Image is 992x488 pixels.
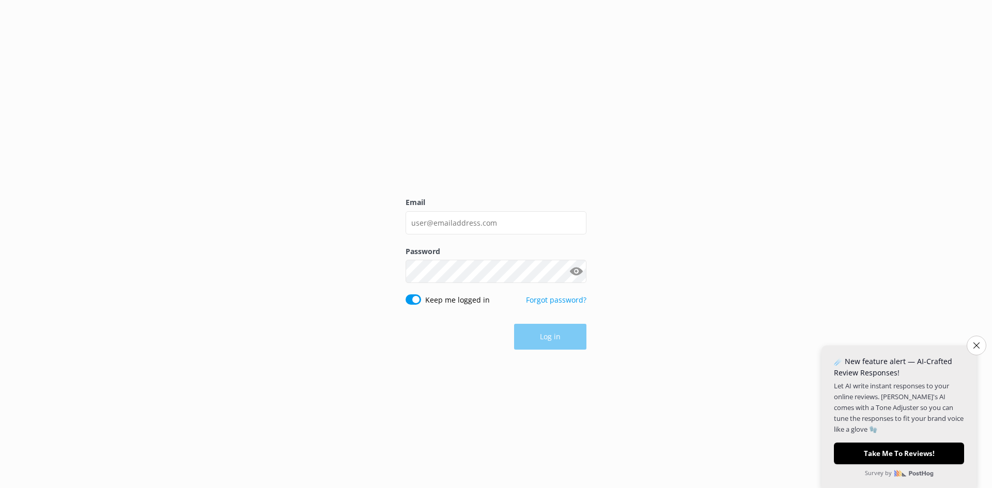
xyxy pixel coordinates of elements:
label: Password [406,246,586,257]
a: Forgot password? [526,295,586,305]
input: user@emailaddress.com [406,211,586,234]
label: Email [406,197,586,208]
label: Keep me logged in [425,294,490,306]
button: Show password [566,261,586,282]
